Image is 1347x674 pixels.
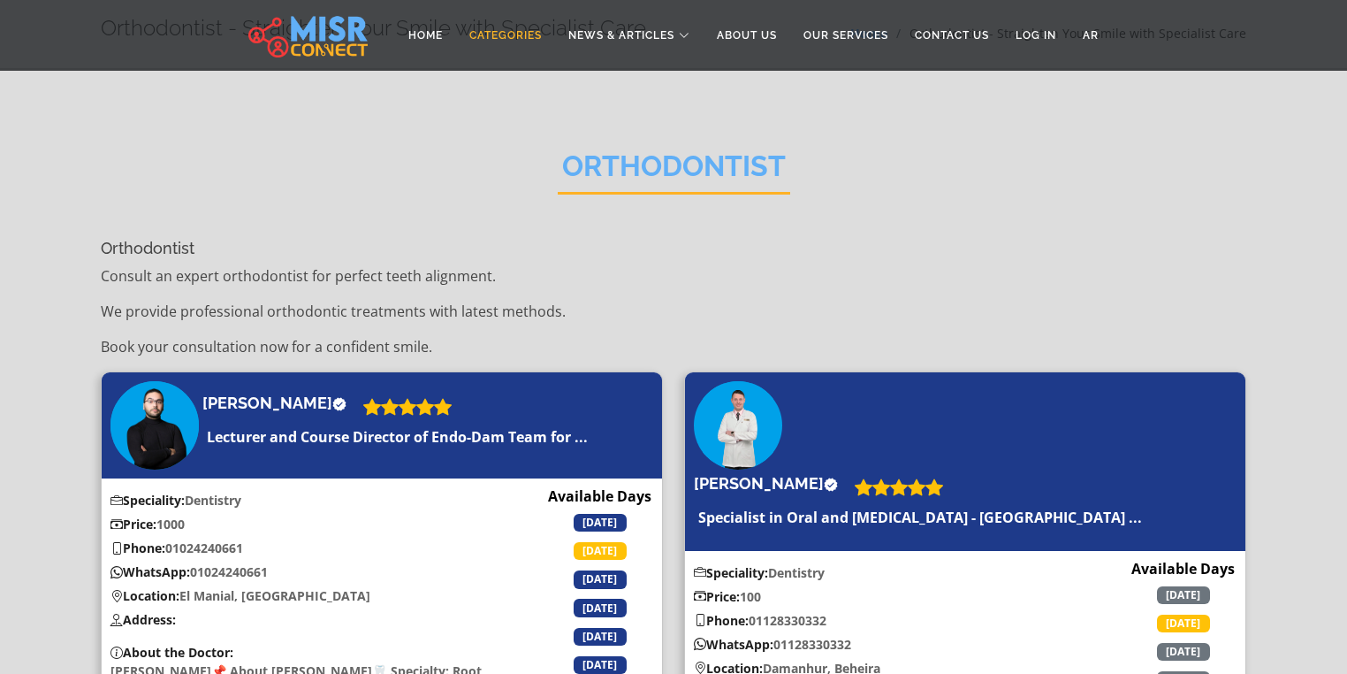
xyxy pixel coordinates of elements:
[102,586,517,605] p: El Manial, [GEOGRAPHIC_DATA]
[574,514,627,532] span: [DATE]
[101,336,1246,357] p: Book your consultation now for a confident smile.
[110,563,190,580] b: WhatsApp:
[824,478,838,492] svg: Verified account
[902,19,1002,52] a: Contact Us
[332,397,346,411] svg: Verified account
[685,611,1100,630] p: 01128330332
[568,27,674,43] span: News & Articles
[110,611,176,628] b: Address:
[202,394,346,413] h4: [PERSON_NAME]
[694,564,768,581] b: Speciality:
[694,381,782,470] img: Dr Ehab Khataan
[202,426,592,448] a: Lecturer and Course Director of Endo-Dam Team for ...
[202,394,354,413] a: [PERSON_NAME]
[101,265,1246,287] p: Consult an expert orthodontist for perfect teeth alignment.
[102,491,517,509] p: Dentistry
[694,474,846,494] a: [PERSON_NAME]
[694,507,1146,528] a: Specialist in Oral and [MEDICAL_DATA] - [GEOGRAPHIC_DATA] ...
[395,19,456,52] a: Home
[110,516,156,532] b: Price:
[1157,615,1210,632] span: [DATE]
[102,539,517,557] p: 01024240661
[685,635,1100,654] p: 01128330332
[694,588,740,605] b: Price:
[574,628,627,646] span: [DATE]
[574,571,627,588] span: [DATE]
[101,301,1246,322] p: We provide professional orthodontic treatments with latest methods.
[110,587,179,604] b: Location:
[574,599,627,617] span: [DATE]
[694,636,773,653] b: WhatsApp:
[248,13,367,57] img: main.misr_connect
[790,19,902,52] a: Our Services
[102,515,517,533] p: 1000
[685,587,1100,606] p: 100
[555,19,704,52] a: News & Articles
[574,542,627,560] span: [DATE]
[558,149,790,195] h2: Orthodontist
[1157,586,1210,604] span: [DATE]
[101,239,1246,258] h1: Orthodontist
[110,540,165,556] b: Phone:
[110,492,185,509] b: Speciality:
[694,474,838,494] h4: [PERSON_NAME]
[1157,643,1210,661] span: [DATE]
[685,563,1100,582] p: Dentistry
[110,381,199,470] img: Dr Walid Elkordi
[574,656,627,674] span: [DATE]
[704,19,790,52] a: About Us
[110,644,233,661] b: About the Doctor:
[456,19,555,52] a: Categories
[694,612,749,629] b: Phone:
[102,563,517,581] p: 01024240661
[1002,19,1069,52] a: Log in
[1069,19,1112,52] a: AR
